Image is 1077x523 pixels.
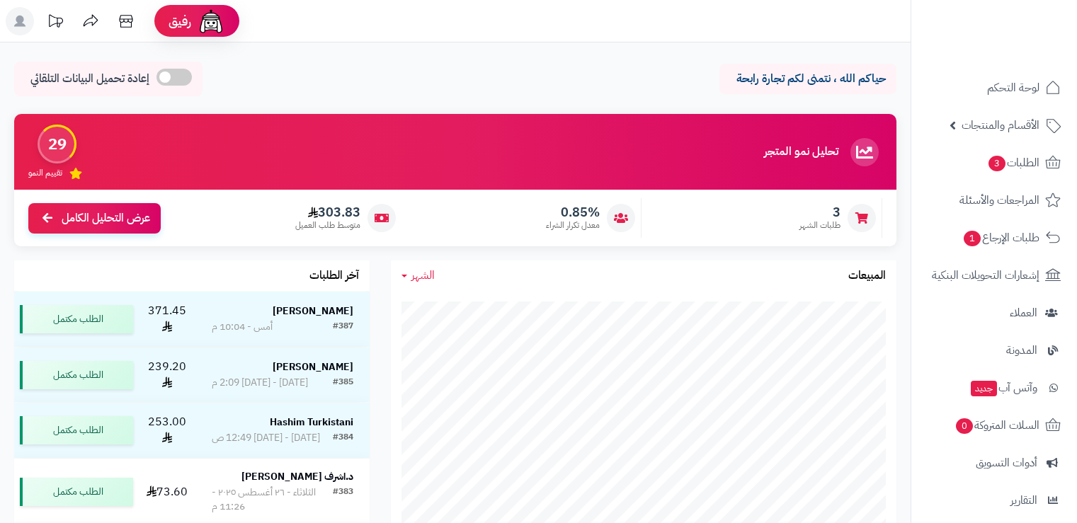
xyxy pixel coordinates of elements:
[333,431,353,445] div: #384
[38,7,73,39] a: تحديثات المنصة
[139,292,195,347] td: 371.45
[309,270,359,282] h3: آخر الطلبات
[920,371,1069,405] a: وآتس آبجديد
[932,265,1039,285] span: إشعارات التحويلات البنكية
[969,378,1037,398] span: وآتس آب
[295,219,360,231] span: متوسط طلب العميل
[411,267,435,284] span: الشهر
[971,381,997,396] span: جديد
[959,190,1039,210] span: المراجعات والأسئلة
[981,35,1064,65] img: logo-2.png
[273,360,353,374] strong: [PERSON_NAME]
[546,219,600,231] span: معدل تكرار الشراء
[920,258,1069,292] a: إشعارات التحويلات البنكية
[273,304,353,318] strong: [PERSON_NAME]
[28,203,161,234] a: عرض التحليل الكامل
[270,415,353,430] strong: Hashim Turkistani
[1006,340,1037,360] span: المدونة
[920,71,1069,105] a: لوحة التحكم
[764,146,838,159] h3: تحليل نمو المتجر
[964,231,981,246] span: 1
[20,478,133,506] div: الطلب مكتمل
[920,221,1069,255] a: طلبات الإرجاع1
[920,408,1069,442] a: السلات المتروكة0
[20,416,133,444] div: الطلب مكتمل
[212,485,333,514] div: الثلاثاء - ٢٦ أغسطس ٢٠٢٥ - 11:26 م
[920,183,1069,217] a: المراجعات والأسئلة
[987,153,1039,173] span: الطلبات
[1010,490,1037,510] span: التقارير
[197,7,225,35] img: ai-face.png
[333,376,353,390] div: #385
[62,210,150,226] span: عرض التحليل الكامل
[920,296,1069,330] a: العملاء
[730,71,886,87] p: حياكم الله ، نتمنى لكم تجارة رابحة
[241,469,353,484] strong: د.اشرف [PERSON_NAME]
[920,483,1069,517] a: التقارير
[920,146,1069,180] a: الطلبات3
[212,376,308,390] div: [DATE] - [DATE] 2:09 م
[401,268,435,284] a: الشهر
[920,333,1069,367] a: المدونة
[988,156,1005,171] span: 3
[920,446,1069,480] a: أدوات التسويق
[962,115,1039,135] span: الأقسام والمنتجات
[20,305,133,333] div: الطلب مكتمل
[1010,303,1037,323] span: العملاء
[976,453,1037,473] span: أدوات التسويق
[295,205,360,220] span: 303.83
[139,347,195,403] td: 239.20
[987,78,1039,98] span: لوحة التحكم
[956,418,973,434] span: 0
[28,167,62,179] span: تقييم النمو
[962,228,1039,248] span: طلبات الإرجاع
[212,431,320,445] div: [DATE] - [DATE] 12:49 ص
[799,219,840,231] span: طلبات الشهر
[546,205,600,220] span: 0.85%
[799,205,840,220] span: 3
[333,485,353,514] div: #383
[333,320,353,334] div: #387
[169,13,191,30] span: رفيق
[955,415,1039,435] span: السلات المتروكة
[848,270,886,282] h3: المبيعات
[139,403,195,458] td: 253.00
[30,71,149,87] span: إعادة تحميل البيانات التلقائي
[212,320,273,334] div: أمس - 10:04 م
[20,361,133,389] div: الطلب مكتمل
